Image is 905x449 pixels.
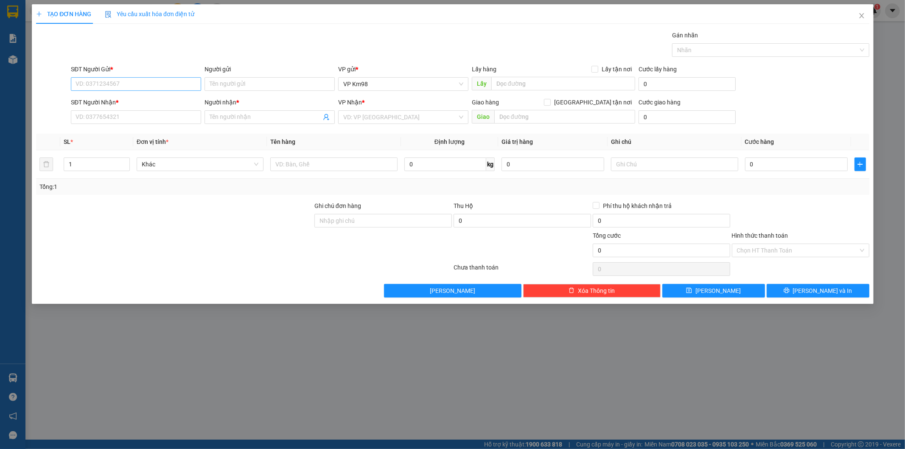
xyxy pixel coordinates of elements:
[672,32,698,39] label: Gán nhãn
[745,138,774,145] span: Cước hàng
[343,78,463,90] span: VP Km98
[766,284,869,297] button: printer[PERSON_NAME] và In
[323,114,330,121] span: user-add
[430,286,475,295] span: [PERSON_NAME]
[849,4,873,28] button: Close
[731,232,788,239] label: Hình thức thanh toán
[486,157,495,171] span: kg
[453,263,592,278] div: Chưa thanh toán
[205,98,335,107] div: Người nhận
[639,110,735,124] input: Cước giao hàng
[471,99,499,106] span: Giao hàng
[64,138,70,145] span: SL
[105,11,112,18] img: icon
[639,66,677,73] label: Cước lấy hàng
[611,157,738,171] input: Ghi Chú
[270,138,295,145] span: Tên hàng
[793,286,852,295] span: [PERSON_NAME] và In
[569,287,574,294] span: delete
[137,138,168,145] span: Đơn vị tính
[551,98,635,107] span: [GEOGRAPHIC_DATA] tận nơi
[105,11,194,17] span: Yêu cầu xuất hóa đơn điện tử
[338,65,468,74] div: VP gửi
[71,98,201,107] div: SĐT Người Nhận
[205,65,335,74] div: Người gửi
[639,99,681,106] label: Cước giao hàng
[598,65,635,74] span: Lấy tận nơi
[36,11,91,17] span: TẠO ĐƠN HÀNG
[662,284,765,297] button: save[PERSON_NAME]
[471,66,496,73] span: Lấy hàng
[854,157,866,171] button: plus
[592,232,620,239] span: Tổng cước
[270,157,397,171] input: VD: Bàn, Ghế
[434,138,465,145] span: Định lượng
[858,12,865,19] span: close
[314,214,452,227] input: Ghi chú đơn hàng
[599,201,675,210] span: Phí thu hộ khách nhận trả
[502,157,604,171] input: 0
[608,134,741,150] th: Ghi chú
[523,284,661,297] button: deleteXóa Thông tin
[686,287,692,294] span: save
[783,287,789,294] span: printer
[39,182,349,191] div: Tổng: 1
[494,110,635,123] input: Dọc đường
[471,110,494,123] span: Giao
[695,286,741,295] span: [PERSON_NAME]
[502,138,533,145] span: Giá trị hàng
[855,161,865,168] span: plus
[471,77,491,90] span: Lấy
[36,11,42,17] span: plus
[338,99,362,106] span: VP Nhận
[384,284,521,297] button: [PERSON_NAME]
[578,286,615,295] span: Xóa Thông tin
[71,65,201,74] div: SĐT Người Gửi
[453,202,473,209] span: Thu Hộ
[142,158,258,171] span: Khác
[314,202,361,209] label: Ghi chú đơn hàng
[639,77,735,91] input: Cước lấy hàng
[39,157,53,171] button: delete
[491,77,635,90] input: Dọc đường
